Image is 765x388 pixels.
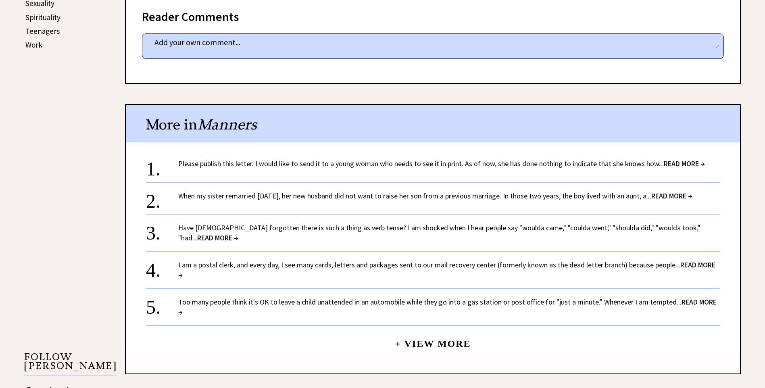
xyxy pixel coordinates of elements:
[651,191,692,200] span: READ MORE →
[178,223,700,242] a: Have [DEMOGRAPHIC_DATA] forgotten there is such a thing as verb tense? I am shocked when I hear p...
[178,159,705,168] a: Please publish this letter. I would like to send it to a young woman who needs to see it in print...
[142,8,724,21] div: Reader Comments
[146,260,178,275] div: 4.
[146,159,178,173] div: 1.
[25,13,60,22] a: Spirituality
[178,260,715,280] span: READ MORE →
[25,26,60,36] a: Teenagers
[24,73,105,315] iframe: Advertisement
[24,353,117,375] p: FOLLOW [PERSON_NAME]
[664,159,705,168] span: READ MORE →
[395,332,471,349] a: + View More
[25,40,42,50] a: Work
[126,105,740,142] div: More in
[178,297,717,317] a: Too many people think it's OK to leave a child unattended in an automobile while they go into a g...
[146,223,178,238] div: 3.
[197,233,238,242] span: READ MORE →
[198,115,257,134] span: Manners
[178,297,717,317] span: READ MORE →
[146,297,178,312] div: 5.
[178,191,692,200] a: When my sister remarried [DATE], her new husband did not want to raise her son from a previous ma...
[178,260,715,280] a: I am a postal clerk, and every day, I see many cards, letters and packages sent to our mail recov...
[146,191,178,206] div: 2.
